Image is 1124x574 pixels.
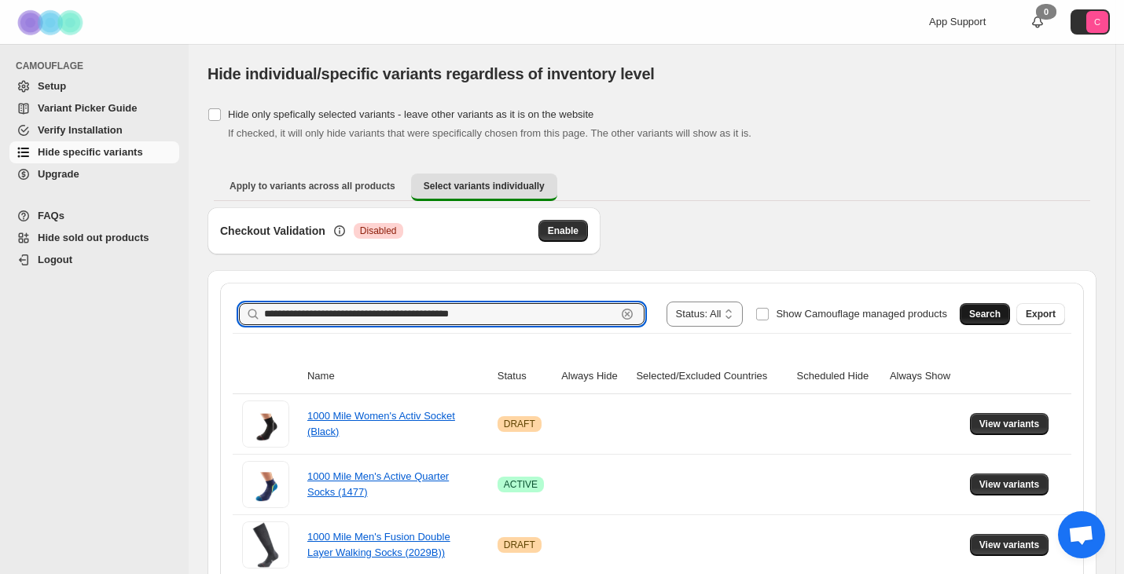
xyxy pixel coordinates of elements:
[303,359,493,394] th: Name
[38,102,137,114] span: Variant Picker Guide
[220,223,325,239] h3: Checkout Validation
[424,180,545,192] span: Select variants individually
[970,473,1049,495] button: View variants
[228,127,751,139] span: If checked, it will only hide variants that were specifically chosen from this page. The other va...
[38,168,79,180] span: Upgrade
[230,180,395,192] span: Apply to variants across all products
[504,478,538,491] span: ACTIVE
[9,227,179,249] a: Hide sold out products
[1036,4,1056,20] div: 0
[242,521,289,569] img: 1000 Mile Men's Fusion Double Layer Walking Socks (2029B))
[242,400,289,448] img: 1000 Mile Women's Activ Socket (Black)
[885,359,965,394] th: Always Show
[307,531,450,558] a: 1000 Mile Men's Fusion Double Layer Walking Socks (2029B))
[228,108,593,120] span: Hide only spefically selected variants - leave other variants as it is on the website
[1058,511,1105,558] div: 打開聊天
[1026,308,1056,320] span: Export
[970,534,1049,556] button: View variants
[38,232,149,243] span: Hide sold out products
[556,359,631,394] th: Always Hide
[360,225,397,237] span: Disabled
[217,174,408,199] button: Apply to variants across all products
[538,220,588,242] button: Enable
[13,1,91,44] img: Camouflage
[929,16,986,27] span: App Support
[969,308,1001,320] span: Search
[38,80,66,92] span: Setup
[960,303,1010,325] button: Search
[619,306,635,322] button: Clear
[9,249,179,271] a: Logout
[9,205,179,227] a: FAQs
[1016,303,1065,325] button: Export
[504,539,535,551] span: DRAFT
[208,65,655,82] span: Hide individual/specific variants regardless of inventory level
[38,210,64,221] span: FAQs
[9,97,179,119] a: Variant Picker Guide
[1030,14,1045,30] a: 0
[411,174,557,201] button: Select variants individually
[16,60,181,72] span: CAMOUFLAGE
[38,146,143,158] span: Hide specific variants
[970,413,1049,435] button: View variants
[1086,11,1108,33] span: Avatar with initials C
[792,359,885,394] th: Scheduled Hide
[979,539,1040,551] span: View variants
[1094,17,1100,27] text: C
[776,308,947,320] span: Show Camouflage managed products
[548,225,579,237] span: Enable
[38,254,72,265] span: Logout
[242,461,289,508] img: 1000 Mile Men's Active Quarter Socks (1477)
[38,124,123,136] span: Verify Installation
[979,478,1040,491] span: View variants
[9,141,179,163] a: Hide specific variants
[493,359,556,394] th: Status
[631,359,792,394] th: Selected/Excluded Countries
[9,75,179,97] a: Setup
[307,410,455,437] a: 1000 Mile Women's Activ Socket (Black)
[307,470,449,498] a: 1000 Mile Men's Active Quarter Socks (1477)
[504,418,535,430] span: DRAFT
[9,119,179,141] a: Verify Installation
[979,418,1040,430] span: View variants
[1071,9,1110,35] button: Avatar with initials C
[9,163,179,185] a: Upgrade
